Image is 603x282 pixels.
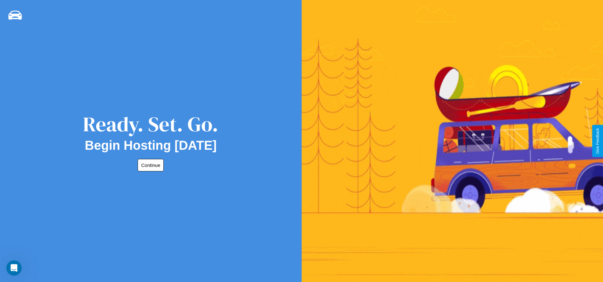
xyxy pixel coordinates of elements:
[138,159,164,171] button: Continue
[85,138,217,153] h2: Begin Hosting [DATE]
[83,110,218,138] div: Ready. Set. Go.
[6,260,22,276] iframe: Intercom live chat
[595,128,600,154] div: Give Feedback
